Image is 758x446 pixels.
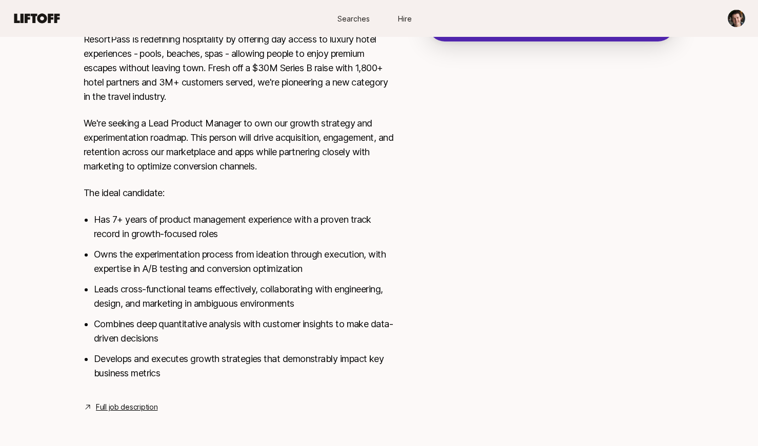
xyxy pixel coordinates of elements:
a: Searches [328,9,379,28]
span: Searches [337,13,370,24]
img: Luke Chatelain [728,10,745,27]
li: Combines deep quantitative analysis with customer insights to make data-driven decisions [94,317,395,346]
a: Hire [379,9,430,28]
p: ResortPass is redefining hospitality by offering day access to luxury hotel experiences - pools, ... [84,32,395,104]
a: Full job description [96,401,157,413]
p: The ideal candidate: [84,186,395,200]
p: We're seeking a Lead Product Manager to own our growth strategy and experimentation roadmap. This... [84,116,395,174]
li: Leads cross-functional teams effectively, collaborating with engineering, design, and marketing i... [94,282,395,311]
li: Owns the experimentation process from ideation through execution, with expertise in A/B testing a... [94,247,395,276]
span: Hire [398,13,412,24]
li: Has 7+ years of product management experience with a proven track record in growth-focused roles [94,213,395,241]
button: Luke Chatelain [727,9,746,28]
li: Develops and executes growth strategies that demonstrably impact key business metrics [94,352,395,380]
